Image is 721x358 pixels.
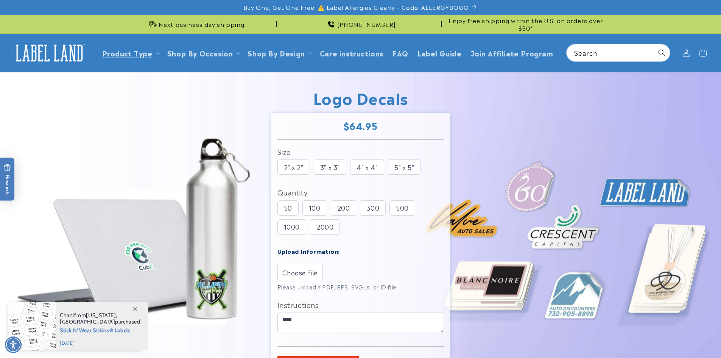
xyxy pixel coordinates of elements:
div: 5" x 5" [388,159,420,175]
a: Label Land [9,38,90,67]
a: Care instructions [315,44,388,62]
label: Upload Information: [277,247,340,255]
span: Join Affiliate Program [470,48,553,57]
img: Label Land [11,41,87,65]
div: 2000 [310,219,340,234]
span: Rewards [4,164,11,195]
h1: Logo Decals [271,88,450,107]
span: Buy One, Get One Free! ⚠️ Label Allergies Clearly – Code: ALLERGYBOGO [243,3,469,11]
div: 100 [302,200,327,216]
span: [DATE] [60,340,140,347]
span: $64.95 [344,120,378,131]
span: Care instructions [320,48,383,57]
span: Chani [60,312,74,319]
span: Next business day shipping [159,20,244,28]
span: [GEOGRAPHIC_DATA] [60,318,115,325]
span: [US_STATE] [86,312,116,319]
label: Instructions [277,299,444,311]
summary: Product Type [98,44,163,62]
a: Product Type [102,48,153,58]
span: Enjoy free shipping within the U.S. on orders over $50* [445,17,607,31]
div: Announcement [280,15,442,33]
div: Accessibility Menu [5,336,22,353]
div: Quantity [277,186,444,198]
div: Announcement [445,15,607,33]
a: Shop By Design [248,48,305,58]
span: Label Guide [417,48,462,57]
span: Stick N' Wear Stikins® Labels [60,325,140,335]
span: Choose file [282,268,318,277]
span: [PHONE_NUMBER] [337,20,396,28]
div: 200 [331,200,357,216]
a: FAQ [388,44,413,62]
div: 2" x 2" [277,159,310,175]
div: 3" x 3" [314,159,346,175]
div: Please upload a PDF, EPS, SVG, AI or ID file. [277,283,444,291]
div: 500 [389,200,415,216]
a: Label Guide [413,44,466,62]
div: 1000 [277,219,306,234]
span: Shop By Occasion [167,48,233,57]
button: Search [653,44,670,61]
div: Size [277,145,444,158]
div: 4" x 4" [350,159,384,175]
a: Join Affiliate Program [466,44,557,62]
div: 300 [360,200,386,216]
div: Announcement [115,15,277,33]
summary: Shop By Design [243,44,315,62]
span: from , purchased [60,312,140,325]
summary: Shop By Occasion [163,44,243,62]
span: FAQ [392,48,408,57]
div: 50 [277,200,299,216]
iframe: Gorgias Floating Chat [562,322,713,350]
